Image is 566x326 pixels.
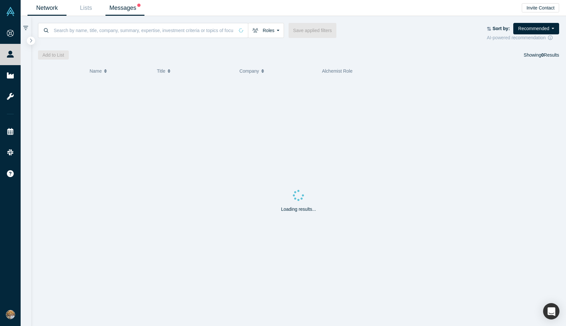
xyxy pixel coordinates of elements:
[157,64,165,78] span: Title
[239,64,259,78] span: Company
[513,23,559,34] button: Recommended
[289,23,336,38] button: Save applied filters
[28,0,66,16] a: Network
[493,26,510,31] strong: Sort by:
[53,23,234,38] input: Search by name, title, company, summary, expertise, investment criteria or topics of focus
[524,50,559,60] div: Showing
[248,23,284,38] button: Roles
[157,64,233,78] button: Title
[6,7,15,16] img: Alchemist Vault Logo
[239,64,315,78] button: Company
[6,310,15,319] img: Nuruddin Iminokhunov's Account
[38,50,69,60] button: Add to List
[541,52,559,58] span: Results
[522,3,559,12] button: Invite Contact
[105,0,144,16] a: Messages
[89,64,102,78] span: Name
[89,64,150,78] button: Name
[66,0,105,16] a: Lists
[541,52,544,58] strong: 0
[281,206,316,213] p: Loading results...
[322,68,352,74] span: Alchemist Role
[487,34,559,41] div: AI-powered recommendation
